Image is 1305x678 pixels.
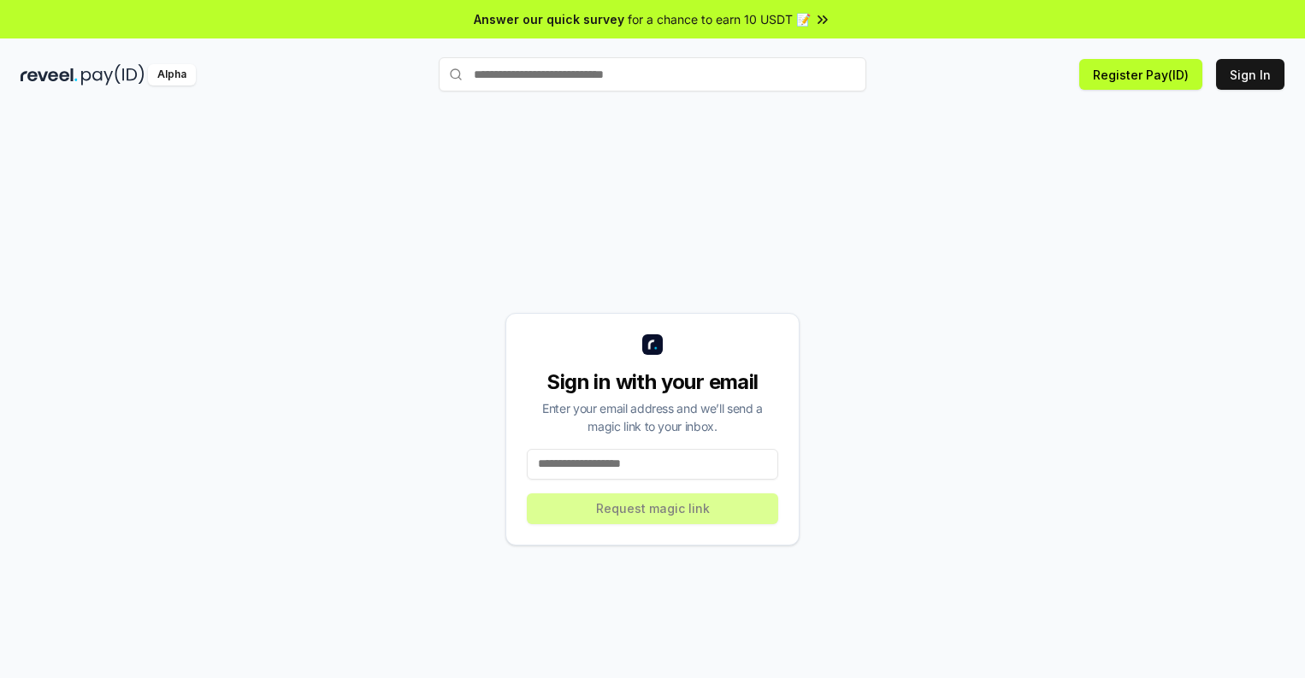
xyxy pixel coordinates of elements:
div: Sign in with your email [527,368,778,396]
div: Alpha [148,64,196,85]
span: Answer our quick survey [474,10,624,28]
img: pay_id [81,64,145,85]
span: for a chance to earn 10 USDT 📝 [628,10,811,28]
div: Enter your email address and we’ll send a magic link to your inbox. [527,399,778,435]
button: Sign In [1216,59,1284,90]
button: Register Pay(ID) [1079,59,1202,90]
img: logo_small [642,334,663,355]
img: reveel_dark [21,64,78,85]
